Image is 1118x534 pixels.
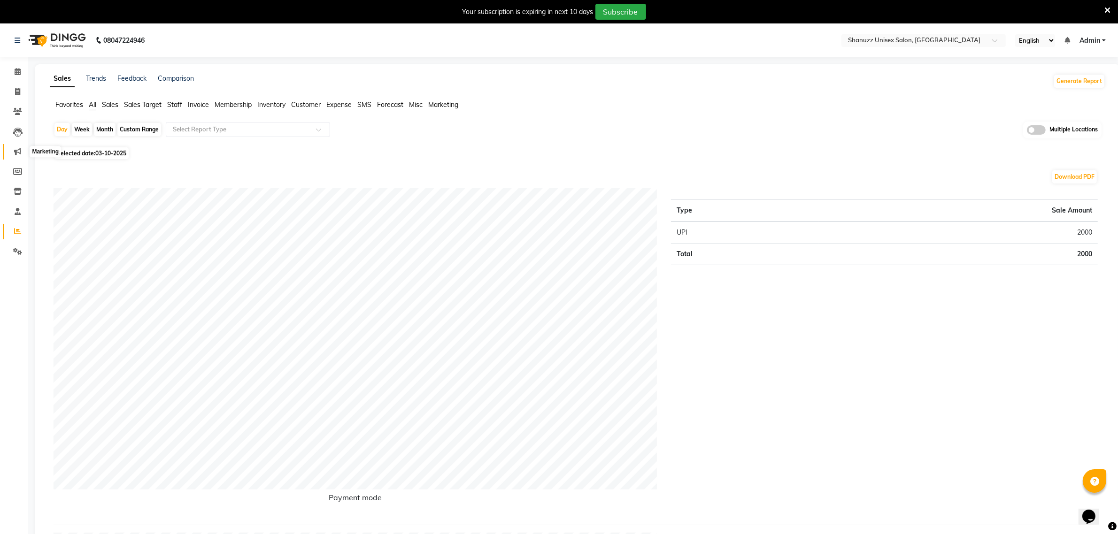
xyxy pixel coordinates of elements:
[102,100,118,109] span: Sales
[377,100,403,109] span: Forecast
[188,100,209,109] span: Invoice
[24,27,88,53] img: logo
[428,100,458,109] span: Marketing
[1049,125,1098,135] span: Multiple Locations
[54,147,129,159] span: Selected date:
[257,100,285,109] span: Inventory
[1054,75,1104,88] button: Generate Report
[1079,36,1100,46] span: Admin
[671,243,818,265] td: Total
[30,146,61,158] div: Marketing
[117,123,161,136] div: Custom Range
[55,100,83,109] span: Favorites
[818,221,1098,244] td: 2000
[671,199,818,221] th: Type
[671,221,818,244] td: UPI
[72,123,92,136] div: Week
[167,100,182,109] span: Staff
[54,493,657,506] h6: Payment mode
[357,100,371,109] span: SMS
[95,150,126,157] span: 03-10-2025
[215,100,252,109] span: Membership
[158,74,194,83] a: Comparison
[818,243,1098,265] td: 2000
[1052,170,1097,183] button: Download PDF
[54,123,70,136] div: Day
[50,70,75,87] a: Sales
[94,123,116,136] div: Month
[463,7,594,17] div: Your subscription is expiring in next 10 days
[326,100,352,109] span: Expense
[818,199,1098,221] th: Sale Amount
[103,27,145,53] b: 08047224946
[124,100,162,109] span: Sales Target
[86,74,106,83] a: Trends
[89,100,96,109] span: All
[117,74,146,83] a: Feedback
[409,100,423,109] span: Misc
[291,100,321,109] span: Customer
[595,4,646,20] button: Subscribe
[1079,496,1109,525] iframe: chat widget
